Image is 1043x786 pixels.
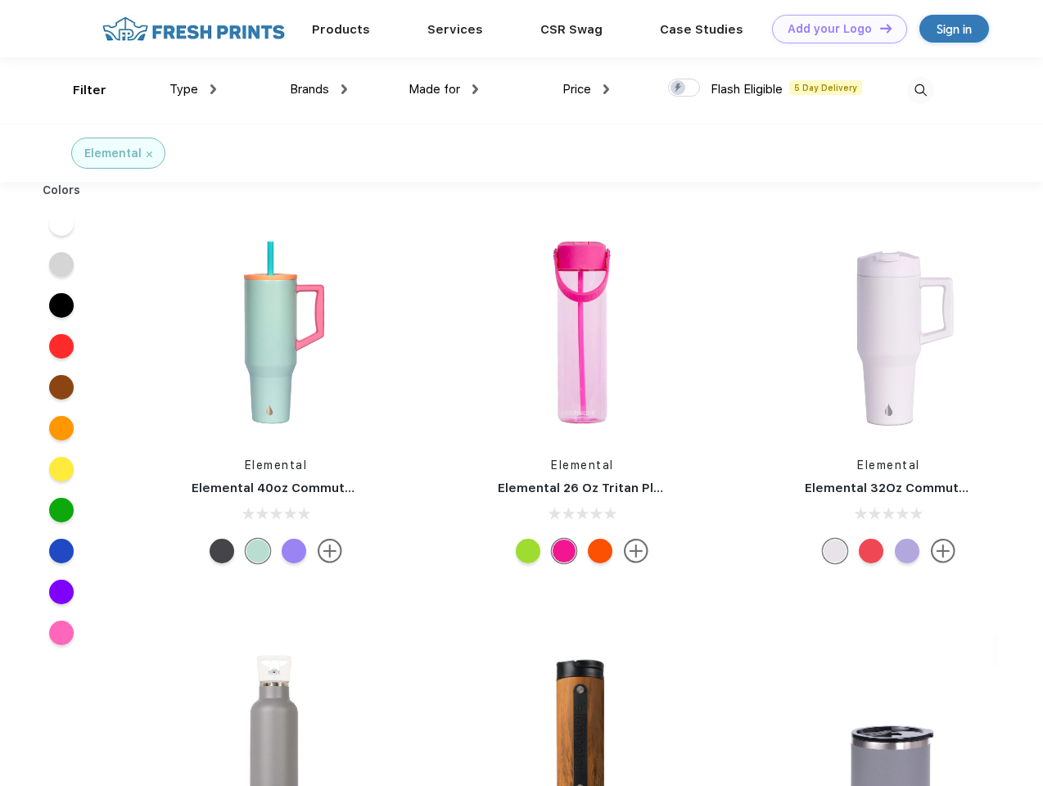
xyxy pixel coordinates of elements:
[823,539,847,563] div: Matte White
[73,81,106,100] div: Filter
[167,223,385,440] img: func=resize&h=266
[472,84,478,94] img: dropdown.png
[780,223,998,440] img: func=resize&h=266
[880,24,892,33] img: DT
[210,84,216,94] img: dropdown.png
[540,22,603,37] a: CSR Swag
[937,20,972,38] div: Sign in
[624,539,648,563] img: more.svg
[857,458,920,472] a: Elemental
[282,539,306,563] div: Iridescent
[805,481,1027,495] a: Elemental 32Oz Commuter Tumbler
[318,539,342,563] img: more.svg
[84,145,142,162] div: Elemental
[907,77,934,104] img: desktop_search.svg
[789,80,862,95] span: 5 Day Delivery
[147,151,152,157] img: filter_cancel.svg
[246,539,270,563] div: Mint Sorbet
[552,539,576,563] div: Hot pink
[290,82,329,97] span: Brands
[516,539,540,563] div: Key lime
[711,82,783,97] span: Flash Eligible
[788,22,872,36] div: Add your Logo
[169,82,198,97] span: Type
[562,82,591,97] span: Price
[245,458,308,472] a: Elemental
[551,458,614,472] a: Elemental
[192,481,413,495] a: Elemental 40oz Commuter Tumbler
[210,539,234,563] div: Black Leopard
[30,182,93,199] div: Colors
[97,15,290,43] img: fo%20logo%202.webp
[312,22,370,37] a: Products
[498,481,769,495] a: Elemental 26 Oz Tritan Plastic Water Bottle
[588,539,612,563] div: Orange
[895,539,919,563] div: Lilac Tie Dye
[473,223,691,440] img: func=resize&h=266
[341,84,347,94] img: dropdown.png
[919,15,989,43] a: Sign in
[409,82,460,97] span: Made for
[603,84,609,94] img: dropdown.png
[931,539,955,563] img: more.svg
[427,22,483,37] a: Services
[859,539,883,563] div: Red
